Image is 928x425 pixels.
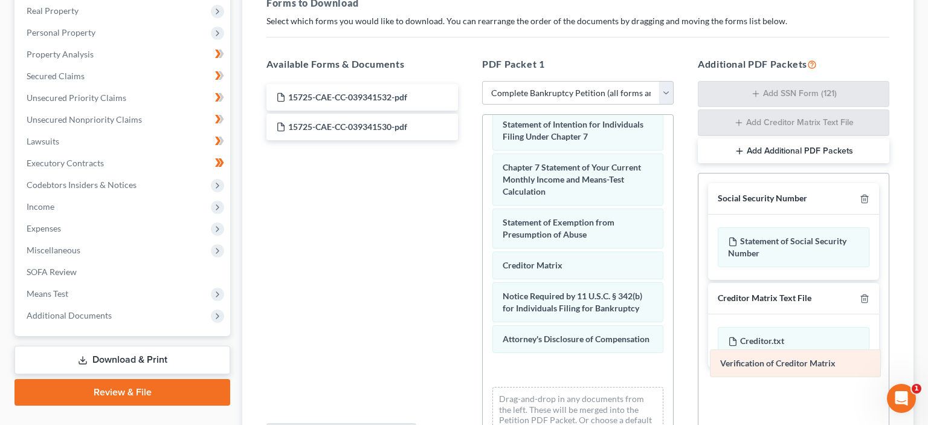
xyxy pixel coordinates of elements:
a: Executory Contracts [17,152,230,174]
span: Statement of Exemption from Presumption of Abuse [503,217,614,239]
span: 1 [912,384,921,394]
a: Unsecured Priority Claims [17,87,230,109]
span: Verification of Creditor Matrix [720,358,836,368]
button: Add SSN Form (121) [698,81,889,108]
span: Statement of Intention for Individuals Filing Under Chapter 7 [503,119,643,141]
h5: Additional PDF Packets [698,57,889,71]
span: Notice Required by 11 U.S.C. § 342(b) for Individuals Filing for Bankruptcy [503,291,642,313]
a: Unsecured Nonpriority Claims [17,109,230,131]
a: Property Analysis [17,44,230,65]
span: 15725-CAE-CC-039341530-pdf [288,122,407,132]
span: Expenses [27,223,61,233]
span: Property Analysis [27,49,94,59]
span: Executory Contracts [27,158,104,168]
p: Select which forms you would like to download. You can rearrange the order of the documents by dr... [266,15,889,27]
span: Unsecured Priority Claims [27,92,126,103]
div: Social Security Number [718,193,807,204]
button: Add Additional PDF Packets [698,138,889,164]
a: Review & File [14,379,230,406]
a: SOFA Review [17,261,230,283]
div: Statement of Social Security Number [718,227,869,267]
div: Creditor Matrix Text File [718,293,811,304]
span: Chapter 7 Statement of Your Current Monthly Income and Means-Test Calculation [503,162,641,196]
iframe: Intercom live chat [887,384,916,413]
span: Attorney's Disclosure of Compensation [503,334,649,344]
span: Income [27,201,54,212]
span: Real Property [27,5,79,16]
button: Add Creditor Matrix Text File [698,109,889,136]
span: SOFA Review [27,267,77,277]
span: Personal Property [27,27,95,37]
a: Secured Claims [17,65,230,87]
div: Creditor.txt [718,327,869,355]
span: Additional Documents [27,310,112,320]
span: Unsecured Nonpriority Claims [27,114,142,125]
span: Lawsuits [27,136,59,146]
span: Miscellaneous [27,245,80,255]
span: Means Test [27,288,68,299]
span: 15725-CAE-CC-039341532-pdf [288,92,407,102]
a: Lawsuits [17,131,230,152]
span: Creditor Matrix [503,260,562,270]
a: Download & Print [14,346,230,374]
h5: PDF Packet 1 [482,57,674,71]
span: Secured Claims [27,71,85,81]
h5: Available Forms & Documents [266,57,458,71]
span: Codebtors Insiders & Notices [27,180,137,190]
